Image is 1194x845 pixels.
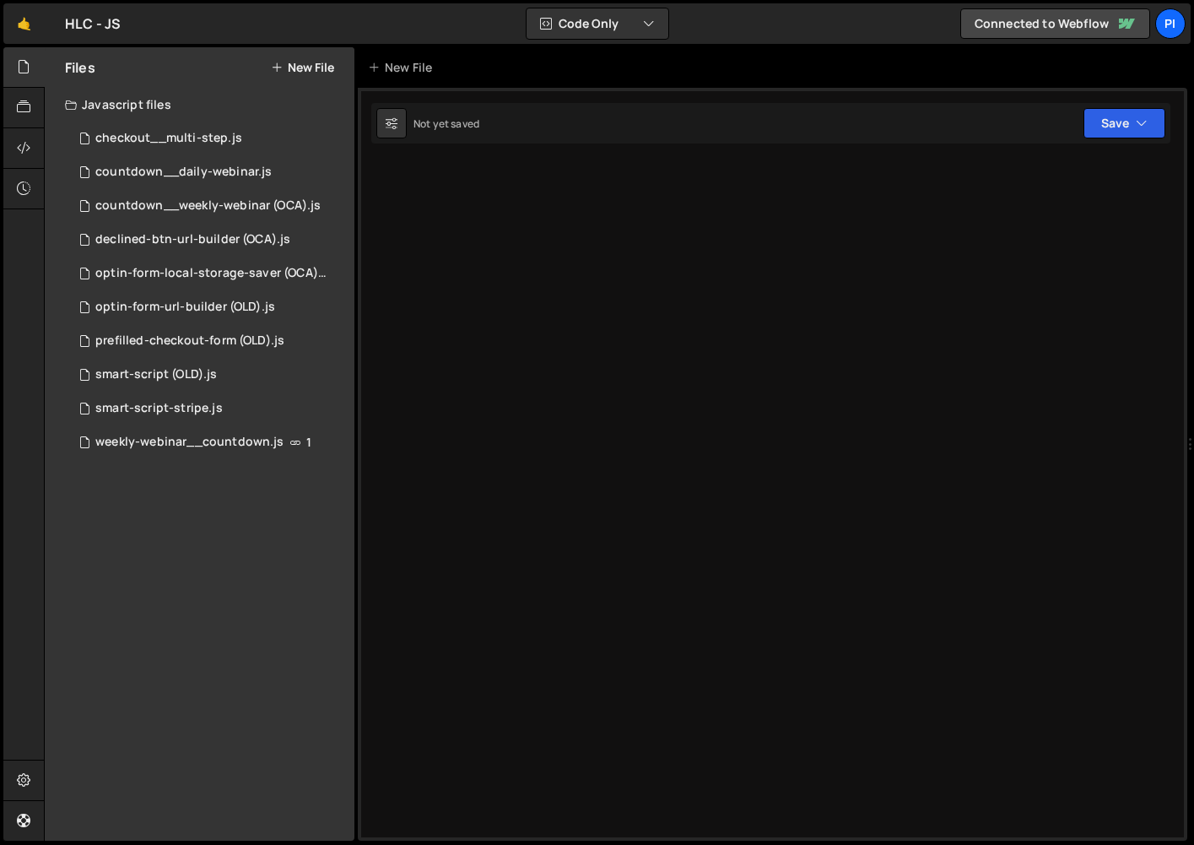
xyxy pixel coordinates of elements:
div: countdown__daily-webinar.js [95,165,272,180]
div: 12485/44230.js [65,122,354,155]
div: smart-script-stripe.js [95,401,223,416]
div: 12485/30566.js [65,324,354,358]
div: Javascript files [45,88,354,122]
div: New File [368,59,439,76]
button: New File [271,61,334,74]
span: 1 [306,436,311,449]
a: Pi [1155,8,1186,39]
div: smart-script (OLD).js [95,367,217,382]
div: 12485/44533.js [65,189,354,223]
div: checkout__multi-step.js [95,131,242,146]
h2: Files [65,58,95,77]
a: Connected to Webflow [960,8,1150,39]
div: HLC - JS [65,14,121,34]
div: optin-form-url-builder (OLD).js [95,300,275,315]
div: 12485/30315.js [65,425,354,459]
div: 12485/43913.js [65,358,354,392]
div: 12485/44535.js [65,155,354,189]
a: 🤙 [3,3,45,44]
div: Not yet saved [413,116,479,131]
div: 12485/44528.js [65,223,354,257]
div: 12485/44580.js [65,257,360,290]
button: Save [1083,108,1165,138]
div: declined-btn-url-builder (OCA).js [95,232,290,247]
div: weekly-webinar__countdown.js [95,435,284,450]
div: 12485/36924.js [65,392,354,425]
div: optin-form-local-storage-saver (OCA).js [95,266,328,281]
button: Code Only [527,8,668,39]
div: countdown__weekly-webinar (OCA).js [95,198,321,214]
div: prefilled-checkout-form (OLD).js [95,333,284,349]
div: 12485/31057.js [65,290,354,324]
